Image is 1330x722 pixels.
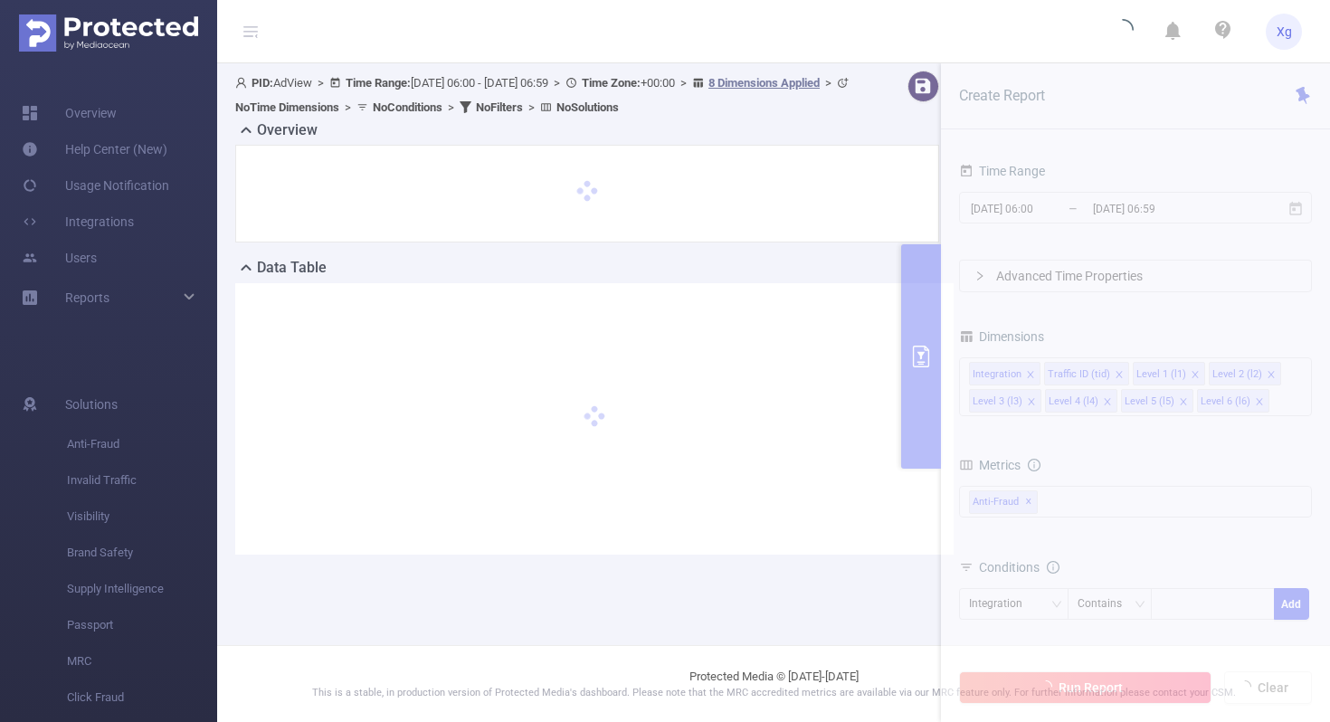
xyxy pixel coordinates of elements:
a: Integrations [22,204,134,240]
b: No Filters [476,100,523,114]
span: > [442,100,460,114]
a: Help Center (New) [22,131,167,167]
span: Reports [65,290,109,305]
span: > [523,100,540,114]
span: > [548,76,565,90]
b: No Solutions [556,100,619,114]
a: Usage Notification [22,167,169,204]
footer: Protected Media © [DATE]-[DATE] [217,645,1330,722]
span: > [820,76,837,90]
span: > [312,76,329,90]
p: This is a stable, in production version of Protected Media's dashboard. Please note that the MRC ... [262,686,1285,701]
span: > [339,100,356,114]
h2: Data Table [257,257,327,279]
img: Protected Media [19,14,198,52]
span: Visibility [67,499,217,535]
span: Anti-Fraud [67,426,217,462]
b: PID: [252,76,273,90]
span: Passport [67,607,217,643]
span: Xg [1277,14,1292,50]
i: icon: loading [1112,19,1134,44]
span: > [675,76,692,90]
i: icon: user [235,77,252,89]
h2: Overview [257,119,318,141]
b: Time Zone: [582,76,641,90]
span: Supply Intelligence [67,571,217,607]
span: MRC [67,643,217,679]
a: Users [22,240,97,276]
a: Reports [65,280,109,316]
a: Overview [22,95,117,131]
span: Invalid Traffic [67,462,217,499]
b: No Conditions [373,100,442,114]
span: Brand Safety [67,535,217,571]
span: Solutions [65,386,118,423]
span: AdView [DATE] 06:00 - [DATE] 06:59 +00:00 [235,76,853,114]
b: Time Range: [346,76,411,90]
b: No Time Dimensions [235,100,339,114]
u: 8 Dimensions Applied [708,76,820,90]
span: Click Fraud [67,679,217,716]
